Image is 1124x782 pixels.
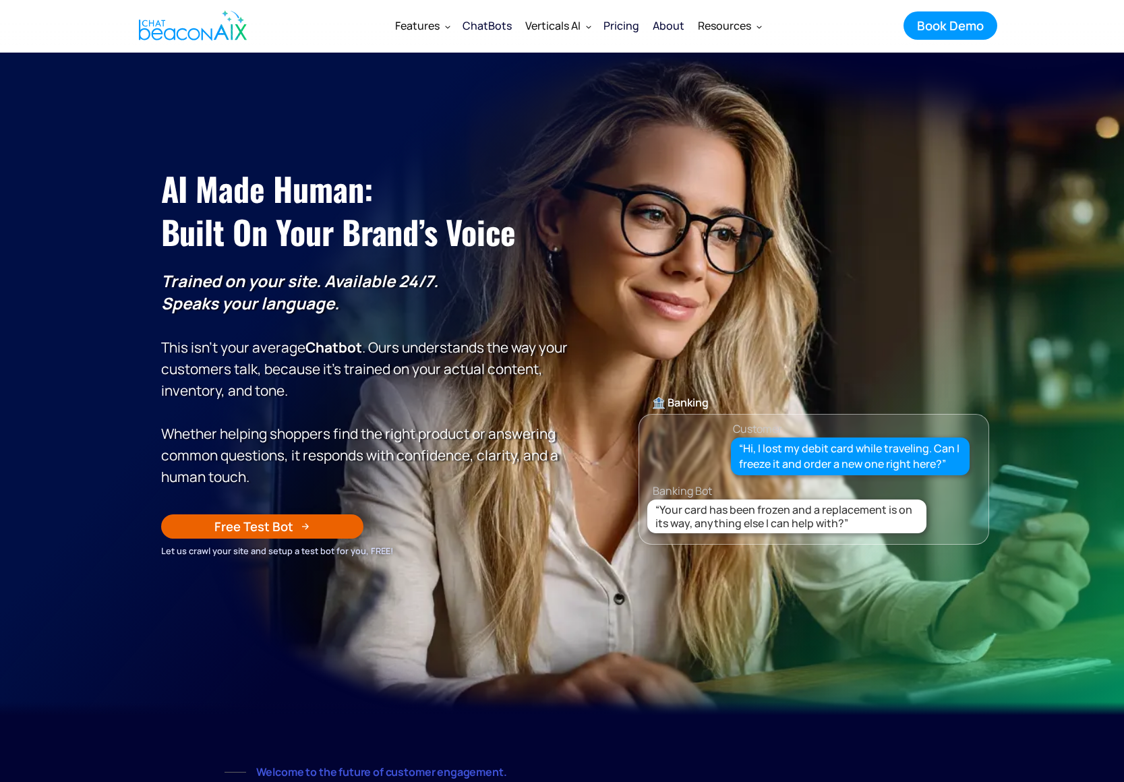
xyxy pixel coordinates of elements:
p: This isn’t your average . Ours understands the way your customers talk, because it’s trained on y... [161,270,569,487]
div: Customer [733,419,782,438]
div: Features [395,16,440,35]
a: Book Demo [904,11,997,40]
a: ChatBots [456,9,519,42]
strong: Chatbot [305,338,362,357]
strong: Welcome to the future of customer engagement. [256,764,507,779]
div: Free Test Bot [214,518,293,535]
div: Let us crawl your site and setup a test bot for you, FREE! [161,543,569,558]
strong: Trained on your site. Available 24/7. Speaks your language. [161,270,438,314]
div: 🏦 Banking [639,393,988,412]
img: Dropdown [445,24,450,29]
div: About [653,16,684,35]
a: Pricing [597,8,646,43]
div: ChatBots [463,16,512,35]
div: Verticals AI [525,16,581,35]
img: Arrow [301,522,309,531]
div: “Hi, I lost my debit card while traveling. Can I freeze it and order a new one right here?” [739,441,962,472]
div: Features [388,9,456,42]
a: Free Test Bot [161,514,363,539]
h1: AI Made Human: ‍ [161,167,569,253]
div: Pricing [603,16,639,35]
div: Resources [698,16,751,35]
span: Built on Your Brand’s Voice [161,208,516,255]
img: Dropdown [586,24,591,29]
img: Dropdown [757,24,762,29]
img: Line [225,772,246,773]
a: home [127,2,254,49]
div: Book Demo [917,17,984,34]
div: Resources [691,9,767,42]
div: Verticals AI [519,9,597,42]
a: About [646,8,691,43]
